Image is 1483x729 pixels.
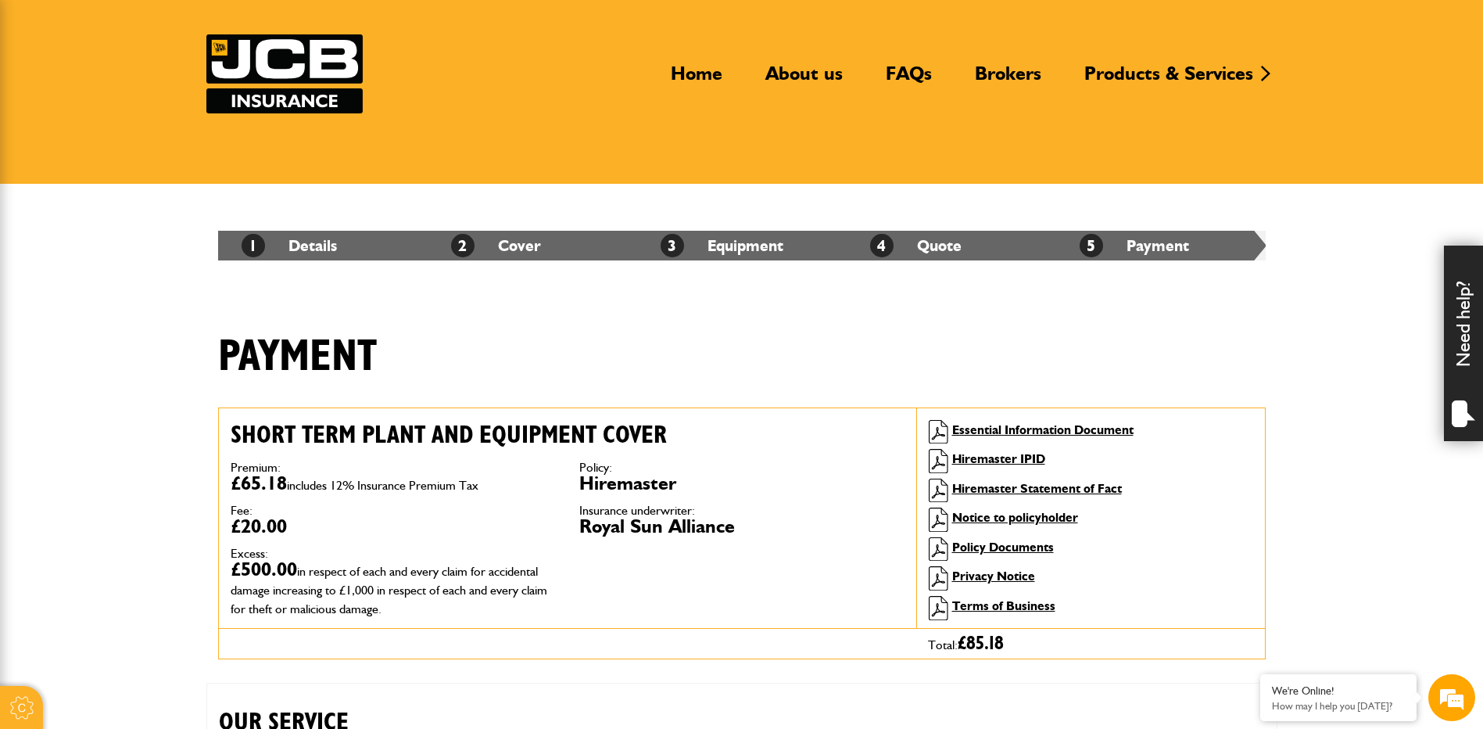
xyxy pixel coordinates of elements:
img: JCB Insurance Services logo [206,34,363,113]
a: Policy Documents [952,540,1054,555]
input: Enter your email address [20,191,285,225]
span: in respect of each and every claim for accidental damage increasing to £1,000 in respect of each ... [231,564,547,616]
div: Chat with us now [81,88,263,108]
a: Brokers [963,62,1053,98]
dd: £65.18 [231,474,556,493]
h2: Short term plant and equipment cover [231,420,904,450]
dd: Royal Sun Alliance [579,517,904,536]
a: 2Cover [451,236,541,255]
dt: Policy: [579,461,904,474]
a: Hiremaster Statement of Fact [952,481,1122,496]
span: £ [958,634,1004,653]
a: FAQs [874,62,944,98]
span: includes 12% Insurance Premium Tax [287,478,478,493]
a: Terms of Business [952,598,1055,613]
a: 3Equipment [661,236,783,255]
span: 85.18 [966,634,1004,653]
div: Total: [916,629,1265,659]
p: How may I help you today? [1272,700,1405,712]
h1: Payment [218,331,377,383]
textarea: Type your message and hit 'Enter' [20,283,285,469]
a: Hiremaster IPID [952,451,1045,466]
div: Minimize live chat window [256,8,294,45]
div: We're Online! [1272,684,1405,698]
span: 5 [1080,234,1103,257]
dd: £500.00 [231,560,556,616]
span: 1 [242,234,265,257]
img: d_20077148190_company_1631870298795_20077148190 [27,87,66,109]
dd: £20.00 [231,517,556,536]
input: Enter your last name [20,145,285,179]
a: About us [754,62,854,98]
a: Home [659,62,734,98]
dd: Hiremaster [579,474,904,493]
a: Privacy Notice [952,569,1035,584]
span: 4 [870,234,894,257]
span: 2 [451,234,475,257]
a: Products & Services [1073,62,1265,98]
a: Notice to policyholder [952,510,1078,525]
dt: Premium: [231,461,556,474]
dt: Insurance underwriter: [579,505,904,517]
div: Need help? [1444,246,1483,441]
a: 4Quote [870,236,962,255]
input: Enter your phone number [20,237,285,271]
dt: Excess: [231,548,556,560]
a: 1Details [242,236,337,255]
li: Payment [1056,231,1266,260]
a: Essential Information Document [952,422,1134,437]
dt: Fee: [231,505,556,517]
a: JCB Insurance Services [206,34,363,113]
span: 3 [661,234,684,257]
em: Start Chat [213,482,284,503]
